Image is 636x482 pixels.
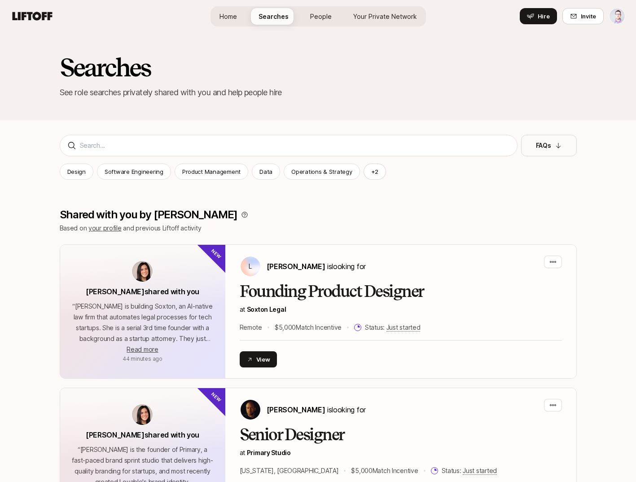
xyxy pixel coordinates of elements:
[60,208,238,221] p: Shared with you by [PERSON_NAME]
[132,261,153,282] img: avatar-url
[346,8,424,25] a: Your Private Network
[86,430,199,439] span: [PERSON_NAME] shared with you
[247,305,286,313] span: Soxton Legal
[88,224,122,232] a: your profile
[123,355,162,362] span: September 11, 2025 10:37am
[240,304,562,315] p: at
[267,405,325,414] span: [PERSON_NAME]
[610,9,625,24] img: Ross Popoff-Walker
[249,261,252,272] p: L
[267,404,366,416] p: is looking for
[267,262,325,271] span: [PERSON_NAME]
[240,426,562,444] h2: Senior Designer
[80,140,510,151] input: Search...
[196,230,240,274] div: New
[86,287,199,296] span: [PERSON_NAME] shared with you
[240,465,339,476] p: [US_STATE], [GEOGRAPHIC_DATA]
[538,12,550,21] span: Hire
[105,167,163,176] p: Software Engineering
[259,12,289,21] span: Searches
[240,447,562,458] p: at
[609,8,625,24] button: Ross Popoff-Walker
[259,167,272,176] p: Data
[291,167,352,176] p: Operations & Strategy
[196,373,240,417] div: New
[247,449,291,456] a: Primary Studio
[536,140,551,151] p: FAQs
[219,12,237,21] span: Home
[520,8,557,24] button: Hire
[463,467,497,475] span: Just started
[386,323,421,332] span: Just started
[562,8,604,24] button: Invite
[60,223,577,234] p: Based on and previous Liftoff activity
[212,8,244,25] a: Home
[251,8,296,25] a: Searches
[353,12,417,21] span: Your Private Network
[67,167,86,176] p: Design
[241,400,260,420] img: Nicholas Pattison
[581,12,596,21] span: Invite
[127,345,158,353] span: Read more
[442,465,497,476] p: Status:
[351,465,418,476] p: $5,000 Match Incentive
[240,283,562,301] h2: Founding Product Designer
[60,54,577,81] h2: Searches
[132,404,153,425] img: avatar-url
[275,322,342,333] p: $5,000 Match Incentive
[521,135,577,156] button: FAQs
[182,167,241,176] p: Product Management
[127,344,158,355] button: Read more
[267,261,366,272] p: is looking for
[364,164,386,180] button: +2
[310,12,332,21] span: People
[240,351,277,367] button: View
[240,322,262,333] p: Remote
[303,8,339,25] a: People
[60,86,577,99] p: See role searches privately shared with you and help people hire
[365,322,420,333] p: Status:
[71,301,215,344] p: “ [PERSON_NAME] is building Soxton, an AI-native law firm that automates legal processes for tech...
